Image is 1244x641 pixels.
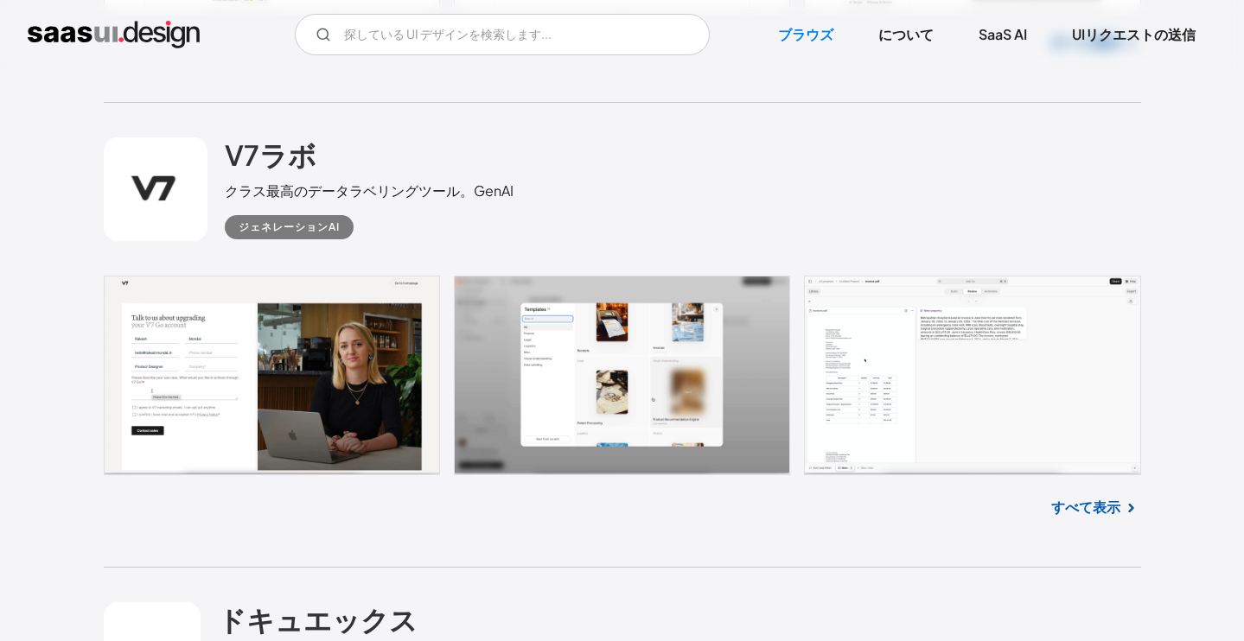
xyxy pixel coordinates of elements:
[225,137,316,172] font: V7ラボ
[1051,498,1120,516] font: すべて表示
[1072,25,1196,43] font: UIリクエストの送信
[225,137,316,181] a: V7ラボ
[218,602,418,637] font: ドキュエックス
[878,25,934,43] font: について
[225,181,514,200] font: クラス最高のデータラベリングツール。GenAI
[757,16,854,54] a: ブラウズ
[239,220,340,233] font: ジェネレーションAI
[979,25,1027,43] font: SaaS AI
[778,25,833,43] font: ブラウズ
[1051,497,1120,517] a: すべて表示
[1051,16,1216,54] a: UIリクエストの送信
[28,21,200,48] a: 家
[858,16,954,54] a: について
[295,14,710,55] input: 探している UI デザインを検索します...
[958,16,1048,54] a: SaaS AI
[295,14,710,55] form: メールフォーム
